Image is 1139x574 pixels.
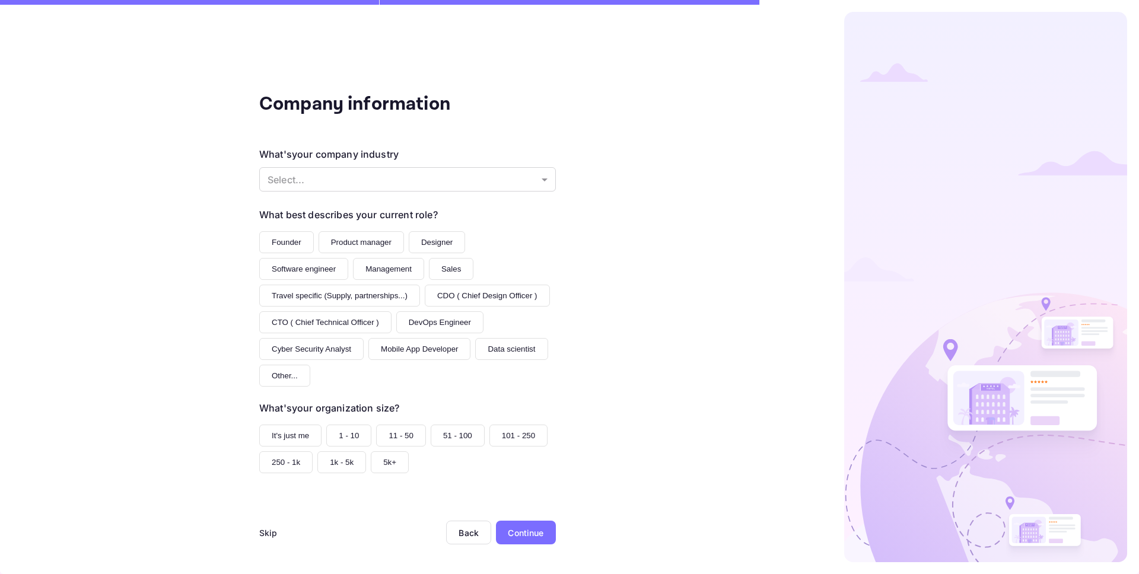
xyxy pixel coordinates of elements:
[425,285,550,307] button: CDO ( Chief Design Officer )
[317,451,366,473] button: 1k - 5k
[431,425,485,447] button: 51 - 100
[259,311,392,333] button: CTO ( Chief Technical Officer )
[259,167,556,192] div: Without label
[259,90,497,119] div: Company information
[459,528,479,538] div: Back
[429,258,473,280] button: Sales
[475,338,548,360] button: Data scientist
[259,285,420,307] button: Travel specific (Supply, partnerships...)
[259,527,278,539] div: Skip
[319,231,404,253] button: Product manager
[259,425,322,447] button: It's just me
[844,12,1127,562] img: logo
[259,451,313,473] button: 250 - 1k
[353,258,424,280] button: Management
[368,338,470,360] button: Mobile App Developer
[376,425,426,447] button: 11 - 50
[396,311,483,333] button: DevOps Engineer
[371,451,409,473] button: 5k+
[489,425,548,447] button: 101 - 250
[259,401,399,415] div: What's your organization size?
[259,338,364,360] button: Cyber Security Analyst
[259,365,310,387] button: Other...
[268,173,537,187] p: Select...
[259,147,399,161] div: What's your company industry
[409,231,465,253] button: Designer
[326,425,371,447] button: 1 - 10
[259,231,314,253] button: Founder
[508,527,543,539] div: Continue
[259,208,438,222] div: What best describes your current role?
[259,258,348,280] button: Software engineer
